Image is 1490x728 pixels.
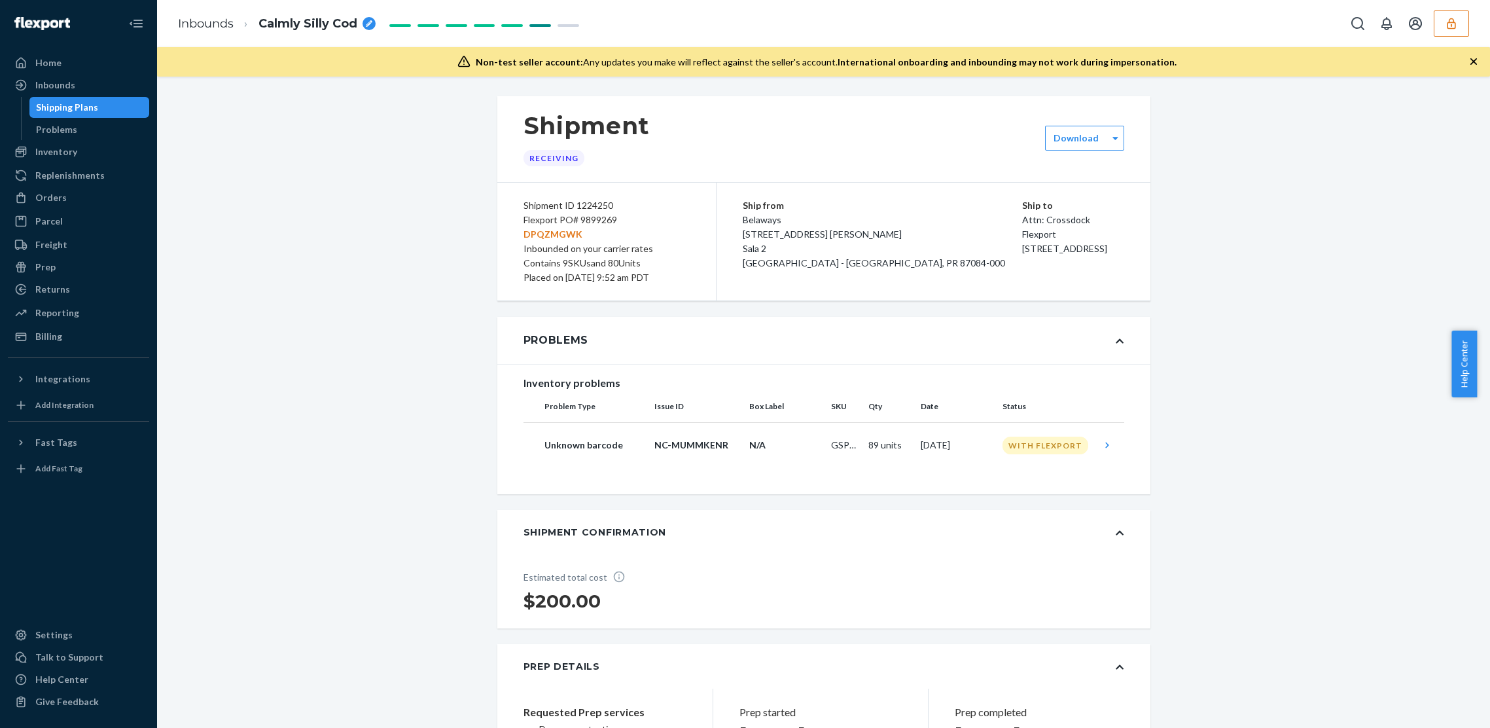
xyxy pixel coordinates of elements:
iframe: Opens a widget where you can chat to one of our agents [1405,689,1477,721]
a: Prep [8,257,149,278]
td: 89 units [863,422,915,468]
div: Settings [35,628,73,642]
div: With Flexport [1002,437,1088,454]
div: Contains 9 SKUs and 80 Units [523,256,690,270]
p: NC-MUMMKENR [654,439,739,452]
p: DPQZMGWK [523,227,690,242]
div: Shipment Confirmation [523,526,667,539]
a: Parcel [8,211,149,232]
a: Settings [8,625,149,646]
p: Attn: Crossdock [1022,213,1124,227]
div: Shipping Plans [36,101,98,114]
span: Non-test seller account: [476,56,583,67]
div: Home [35,56,62,69]
h1: Shipment [523,112,650,139]
div: Give Feedback [35,695,99,708]
div: Returns [35,283,70,296]
a: Inbounds [8,75,149,96]
a: Returns [8,279,149,300]
a: Inventory [8,141,149,162]
div: Parcel [35,215,63,228]
th: Status [997,391,1095,422]
div: Inbounded on your carrier rates [523,242,690,256]
p: N/A [749,439,821,452]
p: Estimated total cost [523,570,635,584]
a: Add Integration [8,395,149,416]
div: Placed on [DATE] 9:52 am PDT [523,270,690,285]
div: Help Center [35,673,88,686]
p: Unknown barcode [544,439,645,452]
p: Ship to [1022,198,1124,213]
label: Download [1054,132,1099,145]
div: Problems [523,333,589,348]
div: Talk to Support [35,651,103,664]
h1: $200.00 [523,589,635,613]
div: Any updates you make will reflect against the seller's account. [476,56,1177,69]
div: Add Integration [35,399,94,410]
td: GSPPP500 [826,422,862,468]
a: Help Center [8,669,149,690]
div: Inventory problems [523,375,1124,391]
a: Add Fast Tag [8,458,149,479]
p: Requested Prep services [523,704,686,720]
th: SKU [826,391,862,422]
ol: breadcrumbs [168,5,386,43]
div: Inbounds [35,79,75,92]
div: Prep Details [523,660,600,673]
button: Open notifications [1374,10,1400,37]
span: Calmly Silly Cod [258,16,357,33]
span: International onboarding and inbounding may not work during impersonation. [838,56,1177,67]
div: Problems [36,123,77,136]
a: Replenishments [8,165,149,186]
a: Reporting [8,302,149,323]
img: Flexport logo [14,17,70,30]
div: Orders [35,191,67,204]
th: Qty [863,391,915,422]
div: Add Fast Tag [35,463,82,474]
button: Close Navigation [123,10,149,37]
a: Freight [8,234,149,255]
div: Shipment ID 1224250 [523,198,690,213]
a: Orders [8,187,149,208]
th: Date [915,391,997,422]
p: Flexport [1022,227,1124,242]
th: Issue ID [649,391,744,422]
div: Reporting [35,306,79,319]
a: Billing [8,326,149,347]
div: Prep [35,261,56,274]
button: Fast Tags [8,432,149,453]
button: Integrations [8,369,149,390]
header: Prep completed [955,704,1117,720]
td: [DATE] [915,422,997,468]
button: Talk to Support [8,647,149,668]
span: Belaways [STREET_ADDRESS] [PERSON_NAME] Sala 2 [GEOGRAPHIC_DATA] - [GEOGRAPHIC_DATA], PR 87084-000 [743,214,1005,268]
div: Fast Tags [35,436,77,449]
button: Open account menu [1402,10,1428,37]
button: Give Feedback [8,691,149,712]
div: Billing [35,330,62,343]
th: Box Label [744,391,826,422]
a: Home [8,52,149,73]
a: Inbounds [178,16,234,31]
div: Integrations [35,373,90,386]
th: Problem Type [523,391,650,422]
button: Help Center [1451,331,1477,397]
a: Problems [29,119,150,140]
div: Replenishments [35,169,105,182]
div: Receiving [523,150,584,166]
div: Freight [35,238,67,251]
button: Open Search Box [1345,10,1371,37]
header: Prep started [739,704,902,720]
a: Shipping Plans [29,97,150,118]
p: Ship from [743,198,1022,213]
span: [STREET_ADDRESS] [1022,243,1107,254]
div: Inventory [35,145,77,158]
div: Flexport PO# 9899269 [523,213,690,242]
